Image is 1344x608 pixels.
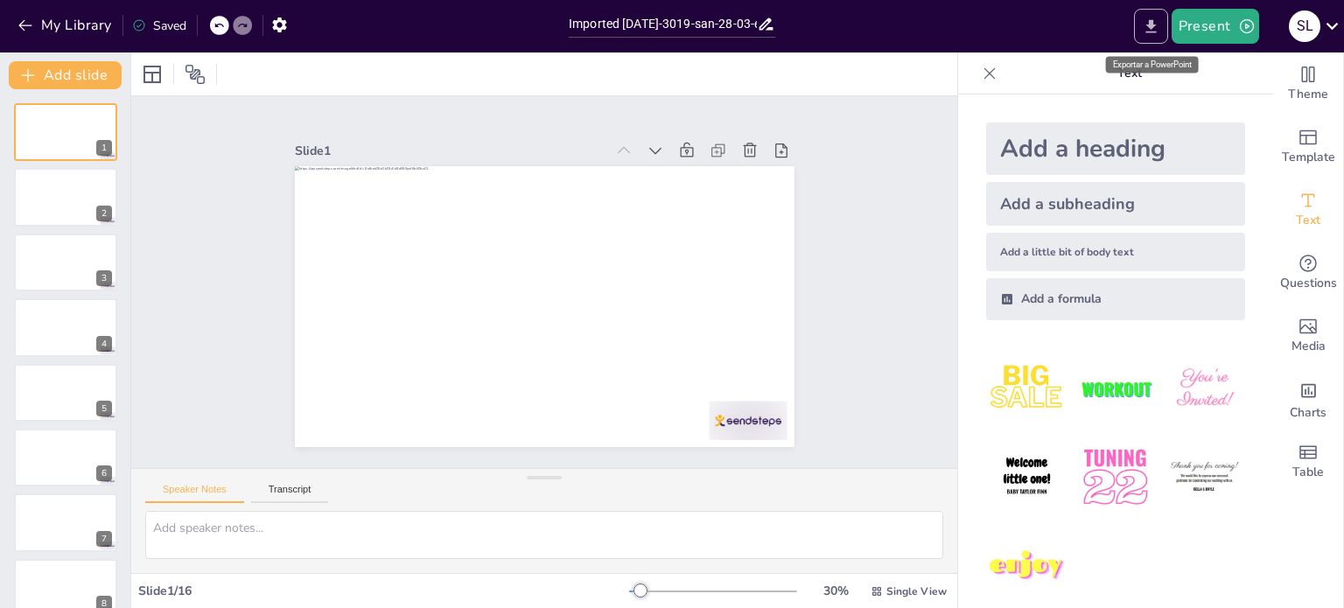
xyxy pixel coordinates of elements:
[886,584,947,598] span: Single View
[1273,178,1343,241] div: Add text boxes
[1296,211,1320,230] span: Text
[96,531,112,547] div: 7
[138,583,629,599] div: Slide 1 / 16
[13,11,119,39] button: My Library
[1134,9,1168,44] button: Export to PowerPoint
[1273,367,1343,430] div: Add charts and graphs
[1172,9,1259,44] button: Present
[1004,52,1256,94] p: Text
[389,36,667,206] div: Slide 1
[1074,348,1156,430] img: 2.jpeg
[96,336,112,352] div: 4
[986,122,1245,175] div: Add a heading
[96,270,112,286] div: 3
[986,348,1067,430] img: 1.jpeg
[1288,85,1328,104] span: Theme
[96,206,112,221] div: 2
[251,484,329,503] button: Transcript
[14,103,117,161] div: 1
[1113,59,1192,69] font: Exportar a PowerPoint
[1289,10,1320,42] div: S L
[1273,430,1343,493] div: Add a table
[1273,241,1343,304] div: Get real-time input from your audience
[96,401,112,416] div: 5
[1164,348,1245,430] img: 3.jpeg
[1282,148,1335,167] span: Template
[1273,52,1343,115] div: Change the overall theme
[1291,337,1326,356] span: Media
[1273,304,1343,367] div: Add images, graphics, shapes or video
[1292,463,1324,482] span: Table
[14,234,117,291] div: 3
[14,298,117,356] div: 4
[1074,437,1156,518] img: 5.jpeg
[14,364,117,422] div: 5
[1280,274,1337,293] span: Questions
[96,140,112,156] div: 1
[986,437,1067,518] img: 4.jpeg
[986,526,1067,607] img: 7.jpeg
[986,233,1245,271] div: Add a little bit of body text
[185,64,206,85] span: Position
[138,60,166,88] div: Layout
[14,429,117,486] div: 6
[14,493,117,551] div: 7
[569,11,757,37] input: Insert title
[96,465,112,481] div: 6
[815,583,857,599] div: 30 %
[14,168,117,226] div: 2
[145,484,244,503] button: Speaker Notes
[986,278,1245,320] div: Add a formula
[986,182,1245,226] div: Add a subheading
[1273,115,1343,178] div: Add ready made slides
[1290,403,1326,423] span: Charts
[132,17,186,34] div: Saved
[1164,437,1245,518] img: 6.jpeg
[1289,9,1320,44] button: S L
[9,61,122,89] button: Add slide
